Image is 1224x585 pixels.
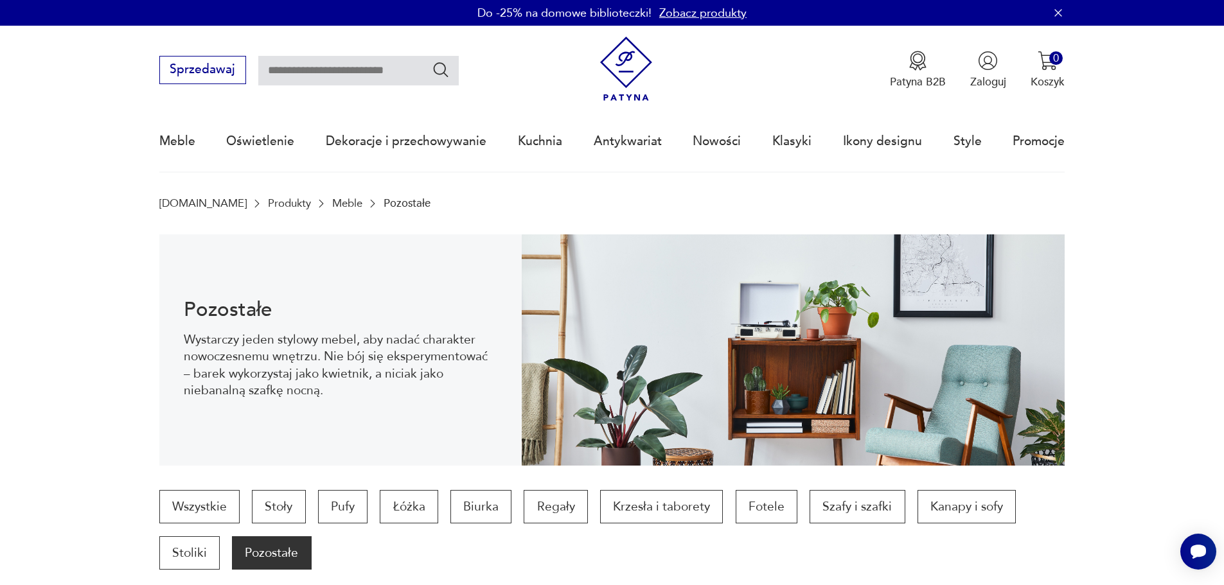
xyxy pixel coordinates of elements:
p: Pozostałe [384,197,430,209]
button: Sprzedawaj [159,56,246,84]
img: Ikona koszyka [1038,51,1058,71]
img: Ikona medalu [908,51,928,71]
a: Łóżka [380,490,438,523]
a: Oświetlenie [226,112,294,171]
img: Ikonka użytkownika [978,51,998,71]
a: Wszystkie [159,490,240,523]
iframe: Smartsupp widget button [1180,534,1216,570]
a: Stoły [252,490,305,523]
a: Regały [524,490,587,523]
a: Zobacz produkty [659,5,747,21]
h1: Pozostałe [184,301,497,319]
a: Biurka [450,490,511,523]
p: Koszyk [1031,74,1065,89]
a: Produkty [268,197,311,209]
a: Kuchnia [518,112,562,171]
a: Meble [159,112,195,171]
button: Zaloguj [970,51,1006,89]
p: Patyna B2B [890,74,946,89]
p: Wystarczy jeden stylowy mebel, aby nadać charakter nowoczesnemu wnętrzu. Nie bój się eksperymento... [184,331,497,399]
p: Do -25% na domowe biblioteczki! [477,5,652,21]
button: 0Koszyk [1031,51,1065,89]
a: Sprzedawaj [159,65,246,76]
a: Promocje [1013,112,1065,171]
div: 0 [1049,51,1063,65]
button: Szukaj [432,60,450,79]
a: Nowości [693,112,741,171]
img: 969d9116629659dbb0bd4e745da535dc.jpg [522,234,1065,466]
a: Klasyki [772,112,812,171]
a: Szafy i szafki [810,490,905,523]
a: Pozostałe [232,536,311,570]
a: Antykwariat [594,112,662,171]
p: Zaloguj [970,74,1006,89]
img: Patyna - sklep z meblami i dekoracjami vintage [594,37,659,101]
a: Pufy [318,490,368,523]
a: Ikona medaluPatyna B2B [890,51,946,89]
a: Ikony designu [843,112,922,171]
a: [DOMAIN_NAME] [159,197,247,209]
a: Kanapy i sofy [918,490,1016,523]
a: Stoliki [159,536,220,570]
button: Patyna B2B [890,51,946,89]
a: Dekoracje i przechowywanie [326,112,486,171]
a: Style [953,112,982,171]
a: Meble [332,197,362,209]
a: Fotele [736,490,797,523]
a: Krzesła i taborety [600,490,723,523]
